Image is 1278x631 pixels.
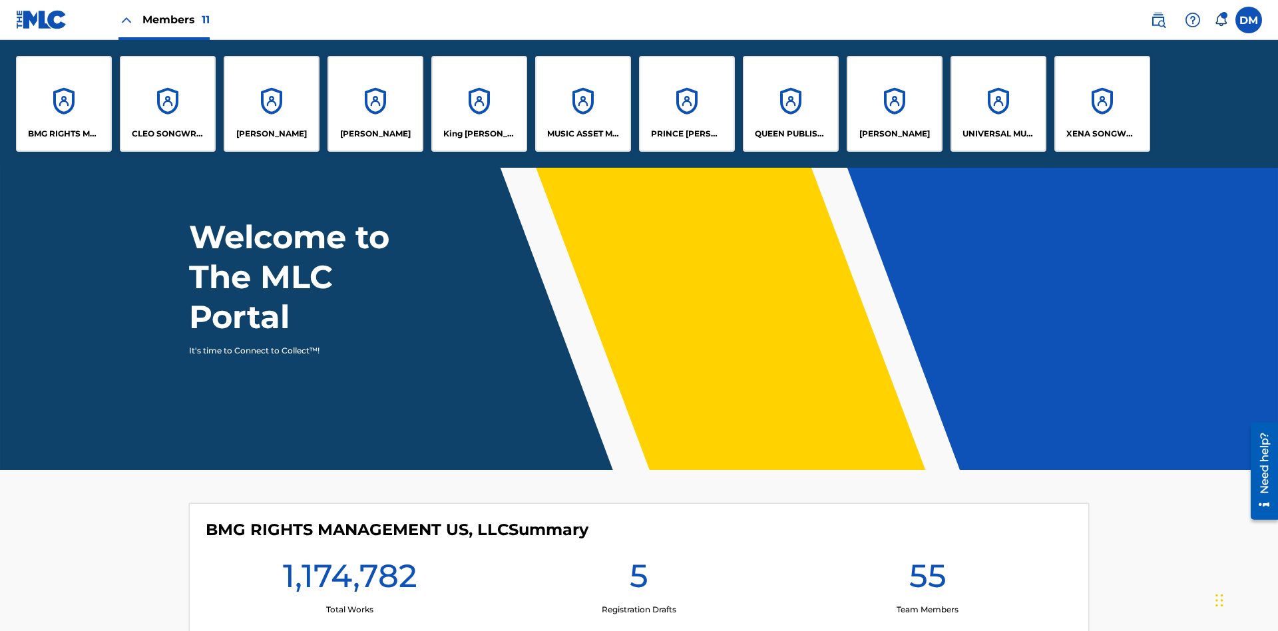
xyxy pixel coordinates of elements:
img: help [1185,12,1201,28]
p: King McTesterson [443,128,516,140]
p: EYAMA MCSINGER [340,128,411,140]
a: AccountsQUEEN PUBLISHA [743,56,839,152]
div: Drag [1215,580,1223,620]
p: Registration Drafts [602,604,676,616]
span: 11 [202,13,210,26]
p: QUEEN PUBLISHA [755,128,827,140]
p: BMG RIGHTS MANAGEMENT US, LLC [28,128,101,140]
a: Accounts[PERSON_NAME] [224,56,319,152]
a: AccountsMUSIC ASSET MANAGEMENT (MAM) [535,56,631,152]
h1: 5 [630,556,648,604]
div: User Menu [1235,7,1262,33]
p: UNIVERSAL MUSIC PUB GROUP [962,128,1035,140]
p: It's time to Connect to Collect™! [189,345,420,357]
h1: Welcome to The MLC Portal [189,217,438,337]
a: AccountsCLEO SONGWRITER [120,56,216,152]
a: AccountsPRINCE [PERSON_NAME] [639,56,735,152]
p: ELVIS COSTELLO [236,128,307,140]
h1: 1,174,782 [283,556,417,604]
p: RONALD MCTESTERSON [859,128,930,140]
a: AccountsXENA SONGWRITER [1054,56,1150,152]
p: MUSIC ASSET MANAGEMENT (MAM) [547,128,620,140]
iframe: Chat Widget [1211,567,1278,631]
img: Close [118,12,134,28]
a: Accounts[PERSON_NAME] [847,56,943,152]
a: AccountsBMG RIGHTS MANAGEMENT US, LLC [16,56,112,152]
a: Accounts[PERSON_NAME] [327,56,423,152]
a: AccountsUNIVERSAL MUSIC PUB GROUP [951,56,1046,152]
iframe: Resource Center [1241,417,1278,526]
a: AccountsKing [PERSON_NAME] [431,56,527,152]
p: Total Works [326,604,373,616]
h4: BMG RIGHTS MANAGEMENT US, LLC [206,520,588,540]
p: XENA SONGWRITER [1066,128,1139,140]
p: Team Members [897,604,958,616]
div: Notifications [1214,13,1227,27]
div: Help [1179,7,1206,33]
p: CLEO SONGWRITER [132,128,204,140]
img: search [1150,12,1166,28]
span: Members [142,12,210,27]
h1: 55 [909,556,947,604]
a: Public Search [1145,7,1171,33]
p: PRINCE MCTESTERSON [651,128,724,140]
img: MLC Logo [16,10,67,29]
